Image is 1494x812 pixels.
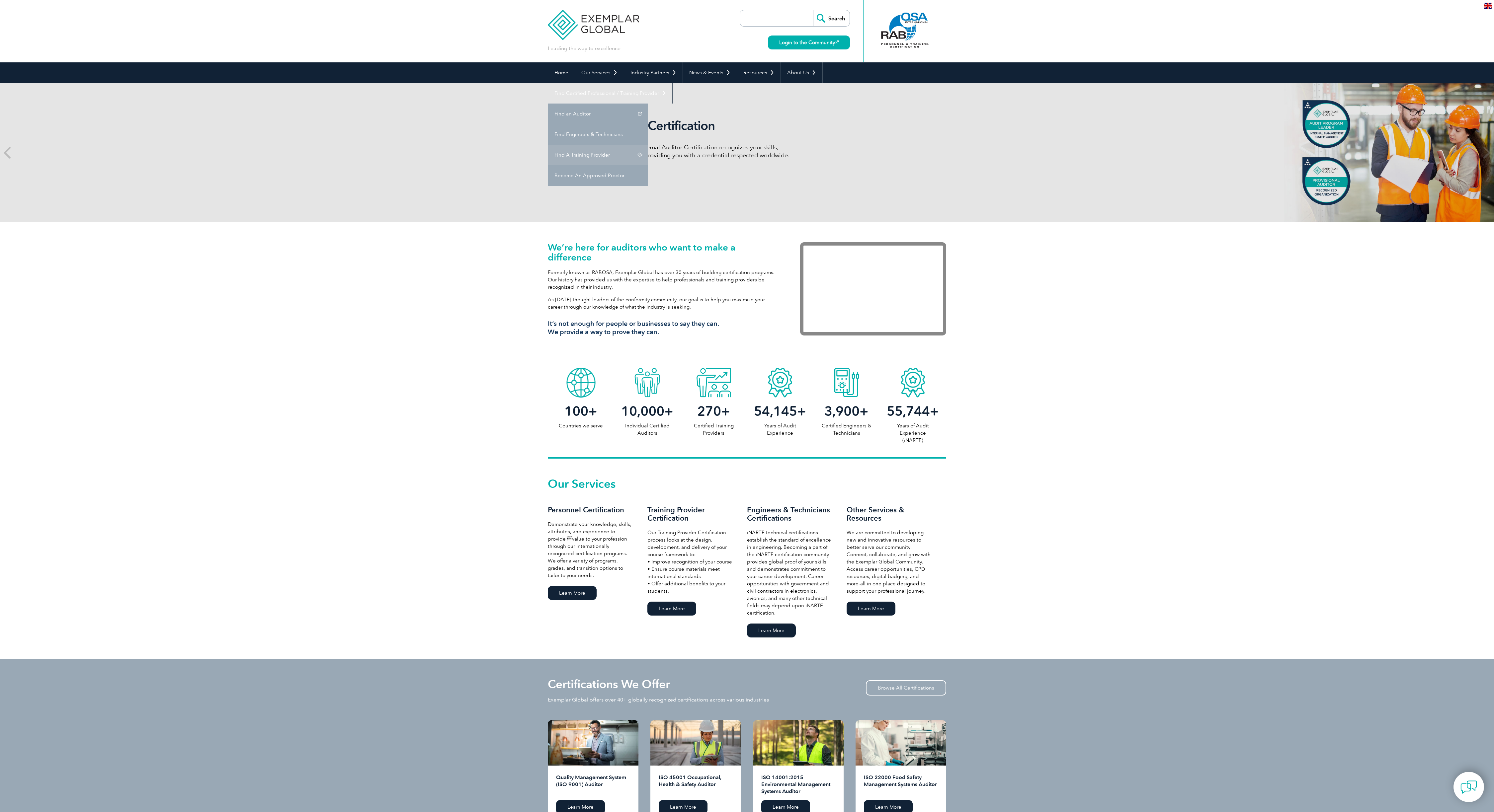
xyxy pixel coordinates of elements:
h3: Training Provider Certification [647,506,734,522]
img: open_square.png [835,40,839,44]
a: Learn More [747,624,796,637]
p: Exemplar Global offers over 40+ globally recognized certifications across various industries [548,696,769,703]
h2: Our Services [548,479,946,489]
a: Learn More [647,602,696,616]
h2: + [813,406,880,416]
p: Certified Training Providers [681,422,747,437]
a: Login to the Community [768,36,850,49]
span: 3,900 [824,403,860,419]
a: Find Engineers & Technicians [548,124,648,145]
p: Countries we serve [548,422,614,429]
h2: + [747,406,813,416]
h3: It’s not enough for people or businesses to say they can. We provide a way to prove they can. [548,320,780,336]
p: Formerly known as RABQSA, Exemplar Global has over 30 years of building certification programs. O... [548,269,780,291]
a: Browse All Certifications [866,680,946,696]
a: Industry Partners [624,62,683,83]
p: Demonstrate your knowledge, skills, attributes, and experience to provide value to your professi... [548,521,634,579]
a: News & Events [683,62,737,83]
iframe: Exemplar Global: Working together to make a difference [800,242,946,335]
h2: Internal Auditor Certification [558,118,807,133]
p: Individual Certified Auditors [614,422,681,437]
a: Learn More [548,586,597,600]
h2: + [614,406,681,416]
h3: Other Services & Resources [847,506,933,522]
h2: ISO 22000 Food Safety Management Systems Auditor [864,774,938,795]
h2: ISO 14001:2015 Environmental Management Systems Auditor [761,774,835,795]
p: As [DATE] thought leaders of the conformity community, our goal is to help you maximize your care... [548,296,780,311]
p: Leading the way to excellence [548,45,621,52]
a: Resources [737,62,781,83]
p: We are committed to developing new and innovative resources to better serve our community. Connec... [847,529,933,595]
h3: Personnel Certification [548,506,634,514]
h2: Quality Management System (ISO 9001) Auditor [556,774,630,795]
h2: + [548,406,614,416]
p: Discover how our redesigned Internal Auditor Certification recognizes your skills, achievements, ... [558,143,807,159]
h3: Engineers & Technicians Certifications [747,506,833,522]
span: 100 [564,403,588,419]
img: en [1484,3,1492,9]
h2: + [880,406,946,416]
h2: + [681,406,747,416]
a: About Us [781,62,822,83]
h2: Certifications We Offer [548,679,670,690]
a: Become An Approved Proctor [548,165,648,186]
p: Years of Audit Experience [747,422,813,437]
a: Learn More [847,602,895,616]
a: Home [548,62,575,83]
a: Our Services [575,62,624,83]
h2: ISO 45001 Occupational, Health & Safety Auditor [659,774,733,795]
span: 270 [697,403,721,419]
h1: We’re here for auditors who want to make a difference [548,242,780,262]
p: Certified Engineers & Technicians [813,422,880,437]
input: Search [813,10,850,26]
span: 54,145 [754,403,797,419]
a: Find A Training Provider [548,145,648,165]
a: Find Certified Professional / Training Provider [548,83,672,104]
span: 55,744 [887,403,930,419]
p: Our Training Provider Certification process looks at the design, development, and delivery of you... [647,529,734,595]
span: 10,000 [621,403,664,419]
p: Years of Audit Experience (iNARTE) [880,422,946,444]
a: Find an Auditor [548,104,648,124]
img: contact-chat.png [1460,779,1477,795]
p: iNARTE technical certifications establish the standard of excellence in engineering. Becoming a p... [747,529,833,617]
